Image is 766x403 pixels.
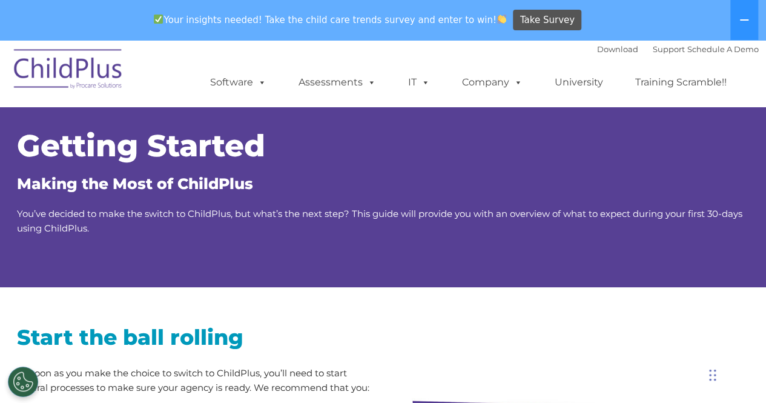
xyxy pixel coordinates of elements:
h2: Start the ball rolling [17,324,374,351]
a: Software [198,70,279,95]
iframe: Chat Widget [705,345,766,403]
span: Making the Most of ChildPlus [17,175,253,193]
a: Download [597,44,638,54]
span: You’ve decided to make the switch to ChildPlus, but what’s the next step? This guide will provide... [17,208,742,234]
img: 👏 [497,15,506,24]
a: Support [653,44,685,54]
img: ✅ [154,15,163,24]
font: | [597,44,759,54]
img: ChildPlus by Procare Solutions [8,41,129,101]
a: Schedule A Demo [687,44,759,54]
a: Assessments [286,70,388,95]
button: Cookies Settings [8,367,38,397]
a: Training Scramble!! [623,70,739,95]
div: Drag [709,357,716,393]
a: Take Survey [513,10,581,31]
p: As soon as you make the choice to switch to ChildPlus, you’ll need to start several processes to ... [17,366,374,395]
span: Your insights needed! Take the child care trends survey and enter to win! [149,8,512,32]
span: Take Survey [520,10,575,31]
a: Company [450,70,535,95]
a: IT [396,70,442,95]
span: Getting Started [17,127,265,164]
a: University [543,70,615,95]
